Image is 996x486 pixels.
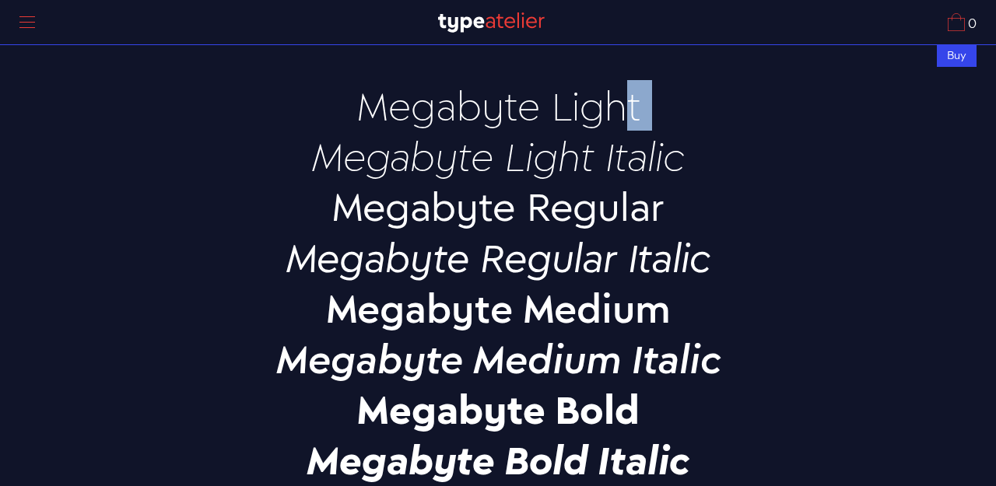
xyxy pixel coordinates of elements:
[965,18,977,31] span: 0
[226,185,770,228] p: Megabyte Regular
[226,287,770,330] p: Megabyte Medium
[226,388,770,431] p: Megabyte Bold
[948,13,965,31] img: Cart_Icon.svg
[226,135,770,177] p: Megabyte Light Italic
[226,337,770,380] p: Megabyte Medium Italic
[438,12,545,33] img: TA_Logo.svg
[226,84,770,127] p: Megabyte Light
[226,236,770,279] p: Megabyte Regular Italic
[226,439,770,481] p: Megabyte Bold Italic
[937,44,977,67] div: Buy
[948,13,977,31] a: 0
